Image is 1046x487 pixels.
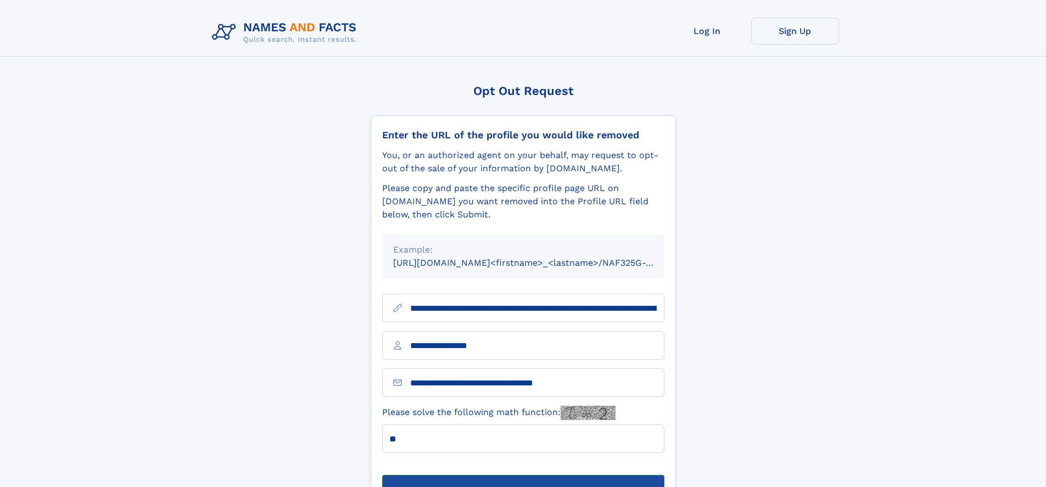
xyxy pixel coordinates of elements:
[382,129,664,141] div: Enter the URL of the profile you would like removed
[663,18,751,44] a: Log In
[382,182,664,221] div: Please copy and paste the specific profile page URL on [DOMAIN_NAME] you want removed into the Pr...
[393,258,685,268] small: [URL][DOMAIN_NAME]<firstname>_<lastname>/NAF325G-xxxxxxxx
[382,149,664,175] div: You, or an authorized agent on your behalf, may request to opt-out of the sale of your informatio...
[751,18,839,44] a: Sign Up
[208,18,366,47] img: Logo Names and Facts
[382,406,616,420] label: Please solve the following math function:
[393,243,653,256] div: Example:
[371,84,676,98] div: Opt Out Request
